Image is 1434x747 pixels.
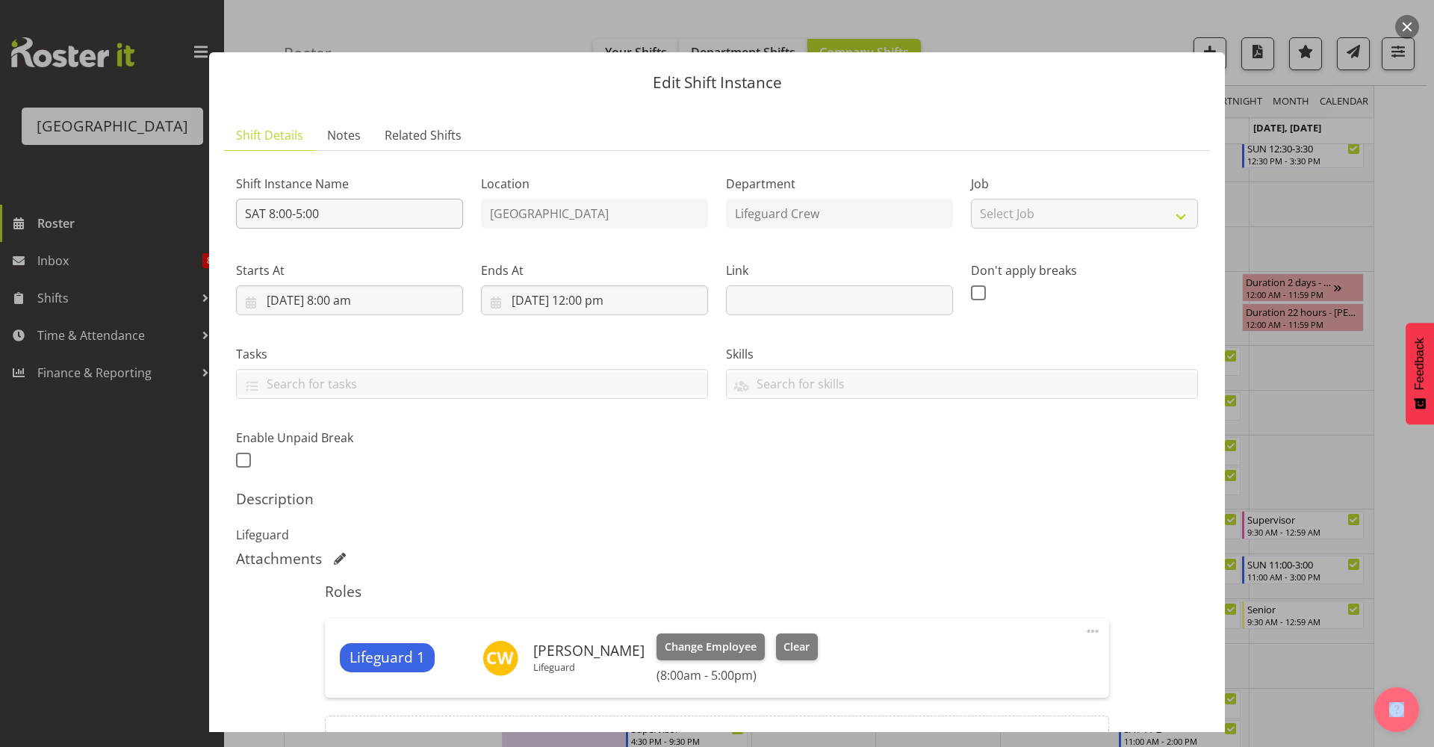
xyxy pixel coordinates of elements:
img: cain-wilson11196.jpg [482,640,518,676]
h6: (8:00am - 5:00pm) [657,668,818,683]
p: Lifeguard [533,661,645,673]
input: Search for skills [727,372,1197,395]
span: Clear [783,639,810,655]
p: Lifeguard [236,526,1198,544]
p: Edit Shift Instance [224,75,1210,90]
label: Tasks [236,345,708,363]
span: Shift Details [236,126,303,144]
span: Notes [327,126,361,144]
input: Search for tasks [237,372,707,395]
h6: [PERSON_NAME] [533,642,645,659]
span: Feedback [1413,338,1427,390]
button: Change Employee [657,633,765,660]
input: Click to select... [481,285,708,315]
h5: Attachments [236,550,322,568]
h5: Description [236,490,1198,508]
label: Starts At [236,261,463,279]
label: Don't apply breaks [971,261,1198,279]
img: help-xxl-2.png [1389,702,1404,717]
input: Click to select... [236,285,463,315]
label: Location [481,175,708,193]
button: Feedback - Show survey [1406,323,1434,424]
label: Job [971,175,1198,193]
input: Shift Instance Name [236,199,463,229]
label: Ends At [481,261,708,279]
label: Enable Unpaid Break [236,429,463,447]
label: Department [726,175,953,193]
span: Change Employee [665,639,757,655]
label: Skills [726,345,1198,363]
h5: Roles [325,583,1108,601]
span: Lifeguard 1 [350,647,425,669]
button: Clear [776,633,819,660]
label: Link [726,261,953,279]
label: Shift Instance Name [236,175,463,193]
span: Related Shifts [385,126,462,144]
